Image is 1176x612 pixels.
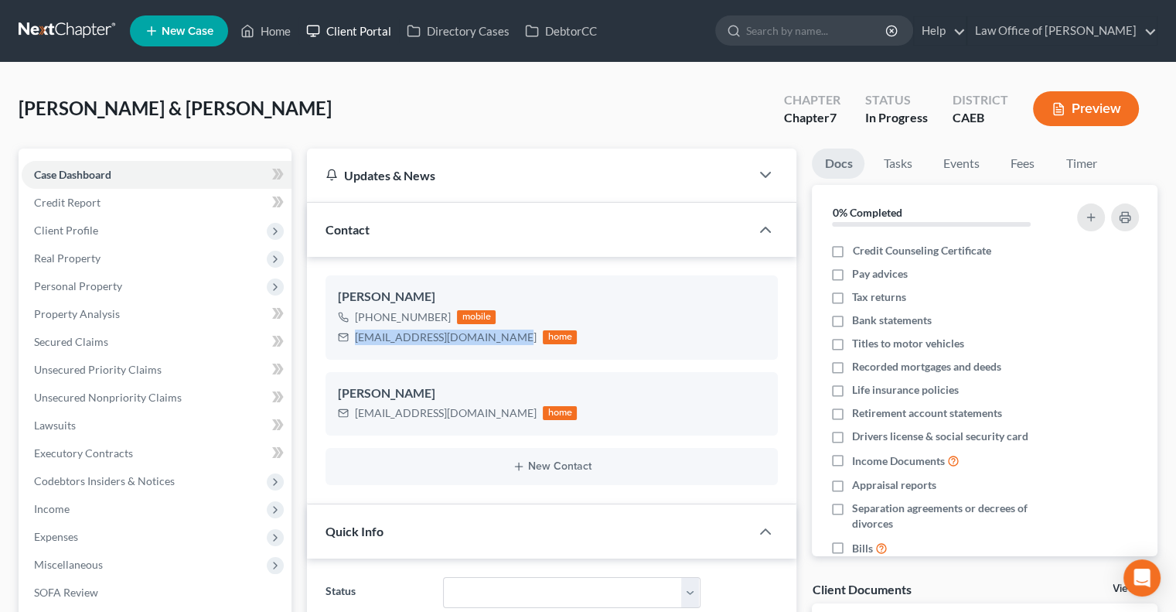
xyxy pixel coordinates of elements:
a: Home [233,17,298,45]
span: Appraisal reports [852,477,936,493]
span: [PERSON_NAME] & [PERSON_NAME] [19,97,332,119]
label: Status [318,577,435,608]
a: Unsecured Priority Claims [22,356,291,384]
span: Unsecured Nonpriority Claims [34,391,182,404]
a: Case Dashboard [22,161,291,189]
a: Timer [1053,149,1109,179]
a: Help [914,17,966,45]
div: Client Documents [812,581,911,597]
span: Pay advices [852,266,908,282]
span: Retirement account statements [852,405,1002,421]
div: [EMAIL_ADDRESS][DOMAIN_NAME] [355,405,537,421]
span: Tax returns [852,289,906,305]
a: Lawsuits [22,412,291,439]
span: Client Profile [34,224,98,237]
a: Law Office of [PERSON_NAME] [967,17,1157,45]
span: Recorded mortgages and deeds [852,359,1001,374]
div: CAEB [953,109,1008,127]
span: SOFA Review [34,586,98,599]
button: New Contact [338,460,765,473]
button: Preview [1033,91,1139,126]
span: Bank statements [852,313,932,328]
div: [PERSON_NAME] [338,385,765,403]
a: Docs [812,149,864,179]
span: Codebtors Insiders & Notices [34,474,175,487]
span: New Case [162,26,213,37]
span: 7 [830,110,837,125]
span: Drivers license & social security card [852,429,1028,444]
span: Miscellaneous [34,558,103,571]
div: [EMAIL_ADDRESS][DOMAIN_NAME] [355,330,537,345]
div: District [953,91,1008,109]
a: View All [1113,583,1151,594]
span: Real Property [34,251,101,265]
a: Events [930,149,991,179]
div: Chapter [784,91,840,109]
a: Tasks [871,149,924,179]
a: Property Analysis [22,300,291,328]
a: Fees [997,149,1047,179]
a: Directory Cases [399,17,517,45]
a: Client Portal [298,17,399,45]
div: In Progress [865,109,928,127]
input: Search by name... [746,16,888,45]
a: Unsecured Nonpriority Claims [22,384,291,412]
span: Quick Info [326,524,383,538]
span: Separation agreements or decrees of divorces [852,501,1058,532]
div: home [543,330,577,344]
span: Income Documents [852,453,945,469]
div: Updates & News [326,167,731,183]
span: Property Analysis [34,307,120,320]
span: Lawsuits [34,419,76,432]
span: Life insurance policies [852,382,959,398]
span: Credit Report [34,196,101,209]
div: Chapter [784,109,840,127]
a: DebtorCC [517,17,605,45]
div: Status [865,91,928,109]
span: Titles to motor vehicles [852,336,964,351]
a: Secured Claims [22,328,291,356]
span: Unsecured Priority Claims [34,363,162,376]
div: Open Intercom Messenger [1123,559,1161,597]
span: Income [34,502,70,515]
span: Expenses [34,530,78,543]
span: Credit Counseling Certificate [852,243,990,258]
span: Executory Contracts [34,446,133,460]
span: Case Dashboard [34,168,111,181]
a: Credit Report [22,189,291,217]
span: Secured Claims [34,335,108,348]
div: [PHONE_NUMBER] [355,309,451,325]
span: Personal Property [34,279,122,292]
span: Contact [326,222,370,237]
a: Executory Contracts [22,439,291,467]
strong: 0% Completed [832,206,902,219]
div: home [543,406,577,420]
div: mobile [457,310,496,324]
div: [PERSON_NAME] [338,288,765,306]
span: Bills [852,541,873,556]
a: SOFA Review [22,579,291,607]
